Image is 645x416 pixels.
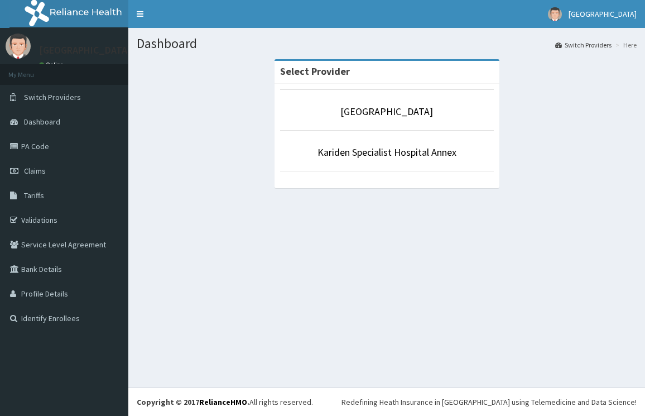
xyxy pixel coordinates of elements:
[280,65,350,78] strong: Select Provider
[569,9,637,19] span: [GEOGRAPHIC_DATA]
[199,397,247,407] a: RelianceHMO
[340,105,433,118] a: [GEOGRAPHIC_DATA]
[341,396,637,408] div: Redefining Heath Insurance in [GEOGRAPHIC_DATA] using Telemedicine and Data Science!
[6,34,31,59] img: User Image
[613,40,637,50] li: Here
[24,166,46,176] span: Claims
[555,40,612,50] a: Switch Providers
[137,36,637,51] h1: Dashboard
[137,397,249,407] strong: Copyright © 2017 .
[317,146,456,159] a: Kariden Specialist Hospital Annex
[39,61,66,69] a: Online
[128,388,645,416] footer: All rights reserved.
[39,45,131,55] p: [GEOGRAPHIC_DATA]
[548,7,562,21] img: User Image
[24,190,44,200] span: Tariffs
[24,117,60,127] span: Dashboard
[24,92,81,102] span: Switch Providers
